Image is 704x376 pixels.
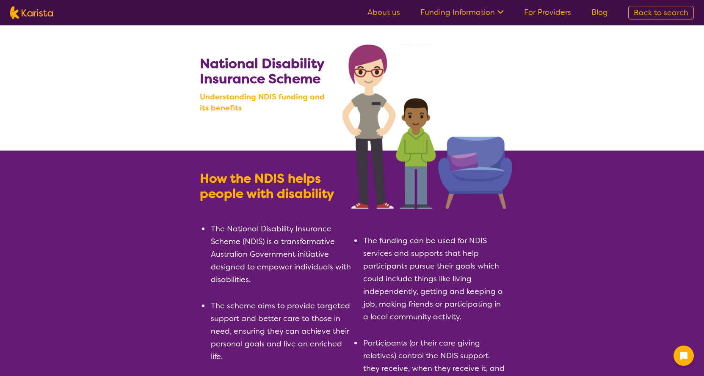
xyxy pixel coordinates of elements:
[342,44,512,209] img: Search NDIS services with Karista
[10,6,53,19] img: Karista logo
[362,234,505,323] li: The funding can be used for NDIS services and supports that help participants pursue their goals ...
[200,170,334,202] b: How the NDIS helps people with disability
[591,7,608,17] a: Blog
[634,8,688,18] span: Back to search
[200,91,335,113] b: Understanding NDIS funding and its benefits
[628,6,694,19] a: Back to search
[524,7,571,17] a: For Providers
[210,222,352,286] li: The National Disability Insurance Scheme (NDIS) is a transformative Australian Government initiat...
[200,55,324,88] b: National Disability Insurance Scheme
[367,7,400,17] a: About us
[420,7,504,17] a: Funding Information
[210,299,352,363] li: The scheme aims to provide targeted support and better care to those in need, ensuring they can a...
